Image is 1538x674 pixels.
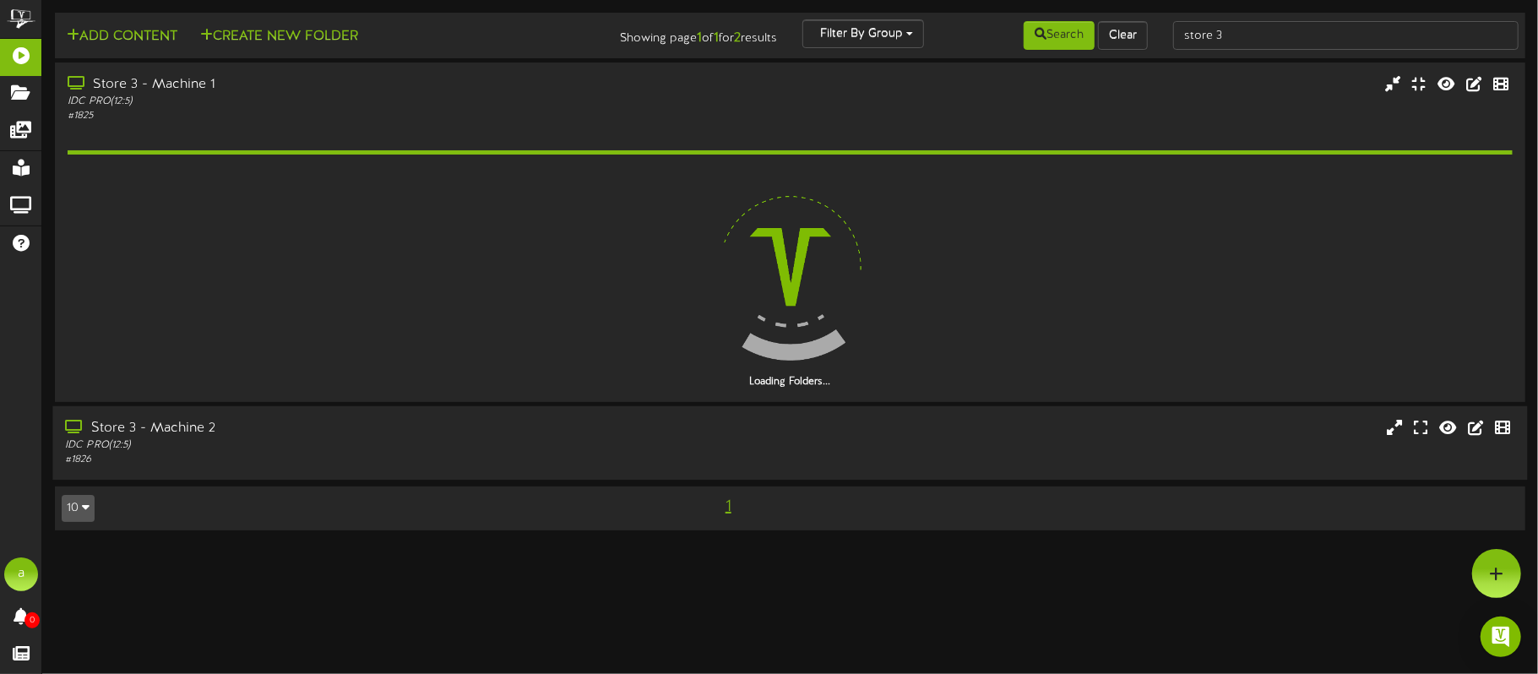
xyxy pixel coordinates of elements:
[682,159,899,375] img: loading-spinner-4.png
[734,30,741,46] strong: 2
[4,557,38,591] div: a
[714,30,719,46] strong: 1
[1098,21,1148,50] button: Clear
[1024,21,1095,50] button: Search
[1481,617,1521,657] div: Open Intercom Messenger
[65,419,654,438] div: Store 3 - Machine 2
[68,109,655,123] div: # 1825
[750,376,831,388] strong: Loading Folders...
[721,497,736,516] span: 1
[62,26,182,47] button: Add Content
[195,26,363,47] button: Create New Folder
[62,495,95,522] button: 10
[68,75,655,95] div: Store 3 - Machine 1
[543,19,790,48] div: Showing page of for results
[65,453,654,467] div: # 1826
[65,438,654,453] div: IDC PRO ( 12:5 )
[802,19,924,48] button: Filter By Group
[1173,21,1519,50] input: -- Search Playlists by Name --
[24,612,40,628] span: 0
[68,95,655,109] div: IDC PRO ( 12:5 )
[697,30,702,46] strong: 1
